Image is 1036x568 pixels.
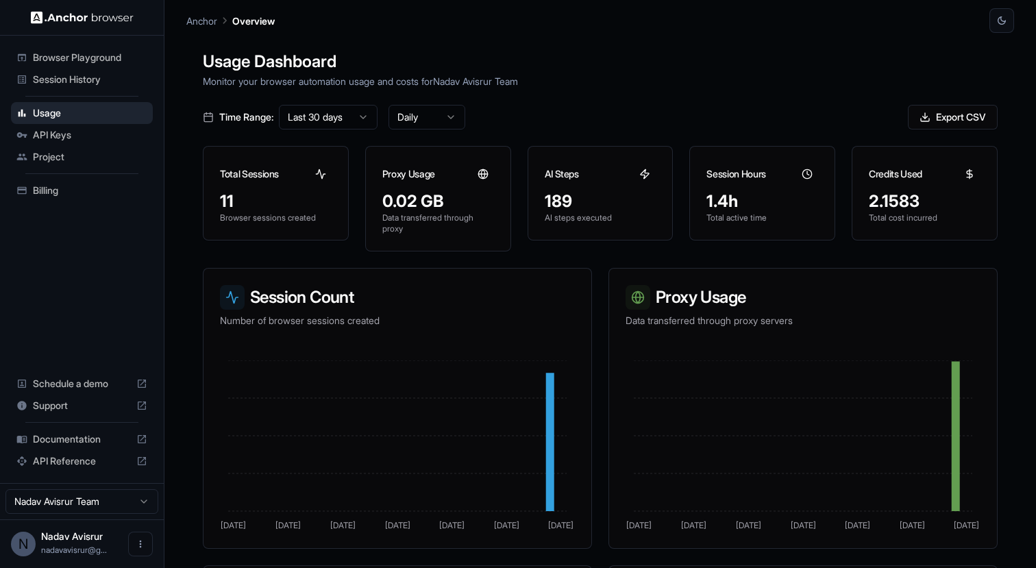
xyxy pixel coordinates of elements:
[900,520,925,530] tspan: [DATE]
[220,190,332,212] div: 11
[33,454,131,468] span: API Reference
[220,285,575,310] h3: Session Count
[33,150,147,164] span: Project
[869,212,981,223] p: Total cost incurred
[219,110,273,124] span: Time Range:
[128,532,153,556] button: Open menu
[33,377,131,391] span: Schedule a demo
[626,285,981,310] h3: Proxy Usage
[33,432,131,446] span: Documentation
[869,190,981,212] div: 2.1583
[220,314,575,328] p: Number of browser sessions created
[186,13,275,28] nav: breadcrumb
[706,190,818,212] div: 1.4h
[545,190,656,212] div: 189
[33,399,131,412] span: Support
[203,49,998,74] h1: Usage Dashboard
[220,212,332,223] p: Browser sessions created
[330,520,356,530] tspan: [DATE]
[33,51,147,64] span: Browser Playground
[33,106,147,120] span: Usage
[869,167,922,181] h3: Credits Used
[11,373,153,395] div: Schedule a demo
[33,73,147,86] span: Session History
[11,146,153,168] div: Project
[11,532,36,556] div: N
[11,395,153,417] div: Support
[385,520,410,530] tspan: [DATE]
[706,212,818,223] p: Total active time
[31,11,134,24] img: Anchor Logo
[220,167,279,181] h3: Total Sessions
[203,74,998,88] p: Monitor your browser automation usage and costs for Nadav Avisrur Team
[186,14,217,28] p: Anchor
[439,520,465,530] tspan: [DATE]
[548,520,573,530] tspan: [DATE]
[11,450,153,472] div: API Reference
[706,167,765,181] h3: Session Hours
[954,520,979,530] tspan: [DATE]
[626,314,981,328] p: Data transferred through proxy servers
[41,530,103,542] span: Nadav Avisrur
[275,520,301,530] tspan: [DATE]
[11,124,153,146] div: API Keys
[736,520,761,530] tspan: [DATE]
[11,69,153,90] div: Session History
[494,520,519,530] tspan: [DATE]
[681,520,706,530] tspan: [DATE]
[41,545,107,555] span: nadavavisrur@gmail.com
[11,180,153,201] div: Billing
[11,47,153,69] div: Browser Playground
[626,520,652,530] tspan: [DATE]
[382,167,435,181] h3: Proxy Usage
[791,520,816,530] tspan: [DATE]
[845,520,870,530] tspan: [DATE]
[382,212,494,234] p: Data transferred through proxy
[382,190,494,212] div: 0.02 GB
[545,212,656,223] p: AI steps executed
[11,428,153,450] div: Documentation
[33,128,147,142] span: API Keys
[545,167,579,181] h3: AI Steps
[11,102,153,124] div: Usage
[908,105,998,129] button: Export CSV
[221,520,246,530] tspan: [DATE]
[33,184,147,197] span: Billing
[232,14,275,28] p: Overview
